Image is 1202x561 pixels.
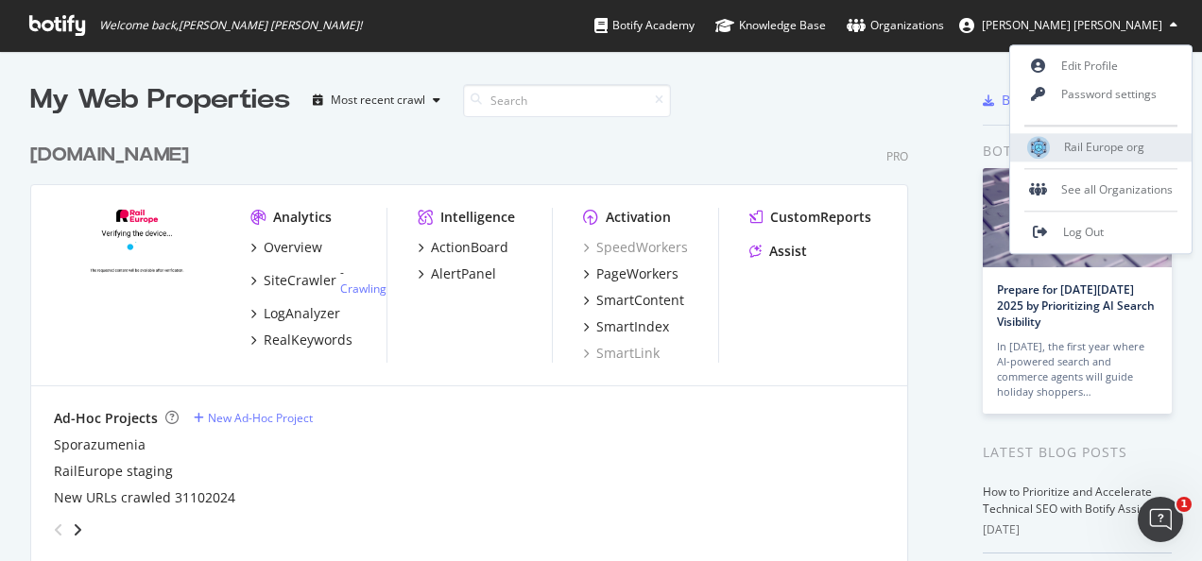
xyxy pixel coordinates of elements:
[583,264,678,283] a: PageWorkers
[250,304,340,323] a: LogAnalyzer
[54,208,220,340] img: raileurope.com
[983,91,1135,110] a: Botify Chrome Plugin
[264,304,340,323] div: LogAnalyzer
[208,410,313,426] div: New Ad-Hoc Project
[46,515,71,545] div: angle-left
[983,484,1152,517] a: How to Prioritize and Accelerate Technical SEO with Botify Assist
[194,410,313,426] a: New Ad-Hoc Project
[847,16,944,35] div: Organizations
[305,85,448,115] button: Most recent crawl
[1002,91,1135,110] div: Botify Chrome Plugin
[594,16,695,35] div: Botify Academy
[264,331,352,349] div: RealKeywords
[1063,225,1104,241] span: Log Out
[1176,497,1192,512] span: 1
[54,462,173,481] a: RailEurope staging
[99,18,362,33] span: Welcome back, [PERSON_NAME] [PERSON_NAME] !
[431,238,508,257] div: ActionBoard
[983,442,1172,463] div: Latest Blog Posts
[583,317,669,336] a: SmartIndex
[982,17,1162,33] span: Malle BOKOUM
[886,148,908,164] div: Pro
[983,521,1172,538] div: [DATE]
[983,168,1172,267] img: Prepare for Black Friday 2025 by Prioritizing AI Search Visibility
[997,281,1155,330] a: Prepare for [DATE][DATE] 2025 by Prioritizing AI Search Visibility
[54,409,158,428] div: Ad-Hoc Projects
[273,208,332,227] div: Analytics
[1010,218,1192,246] a: Log Out
[331,94,425,106] div: Most recent crawl
[418,264,496,283] a: AlertPanel
[264,271,336,290] div: SiteCrawler
[983,141,1172,161] div: Botify news
[440,208,515,227] div: Intelligence
[583,344,660,363] a: SmartLink
[54,435,146,454] a: Sporazumenia
[264,238,322,257] div: Overview
[583,291,684,310] a: SmartContent
[749,242,807,261] a: Assist
[463,84,671,117] input: Search
[71,520,84,539] div: angle-right
[596,317,669,336] div: SmartIndex
[596,291,684,310] div: SmartContent
[583,238,688,257] a: SpeedWorkers
[431,264,496,283] div: AlertPanel
[715,16,826,35] div: Knowledge Base
[769,242,807,261] div: Assist
[1064,140,1144,156] span: Rail Europe org
[340,280,386,297] a: Crawling
[250,264,386,297] a: SiteCrawler- Crawling
[596,264,678,283] div: PageWorkers
[54,488,235,507] a: New URLs crawled 31102024
[749,208,871,227] a: CustomReports
[1010,80,1192,109] a: Password settings
[30,81,290,119] div: My Web Properties
[606,208,671,227] div: Activation
[770,208,871,227] div: CustomReports
[30,142,197,169] a: [DOMAIN_NAME]
[250,238,322,257] a: Overview
[1138,497,1183,542] iframe: Intercom live chat
[340,264,386,297] div: -
[1010,52,1192,80] a: Edit Profile
[1027,136,1050,159] img: Rail Europe org
[997,339,1158,399] div: In [DATE], the first year where AI-powered search and commerce agents will guide holiday shoppers…
[30,142,189,169] div: [DOMAIN_NAME]
[1010,176,1192,204] div: See all Organizations
[250,331,352,349] a: RealKeywords
[418,238,508,257] a: ActionBoard
[944,10,1193,41] button: [PERSON_NAME] [PERSON_NAME]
